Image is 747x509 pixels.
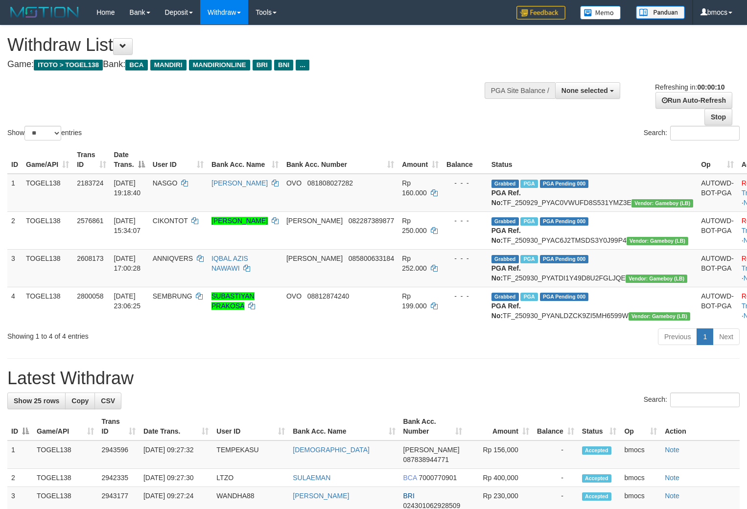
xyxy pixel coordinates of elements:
[34,60,103,70] span: ITOTO > TOGEL138
[98,469,140,487] td: 2942335
[520,217,537,226] span: Marked by bmocs
[403,474,417,482] span: BCA
[153,292,192,300] span: SEMBRUNG
[7,35,488,55] h1: Withdraw List
[71,397,89,405] span: Copy
[533,413,578,440] th: Balance: activate to sort column ascending
[403,492,415,500] span: BRI
[697,146,738,174] th: Op: activate to sort column ascending
[125,60,147,70] span: BCA
[33,469,98,487] td: TOGEL138
[629,312,690,321] span: Vendor URL: https://dashboard.q2checkout.com/secure
[670,393,740,407] input: Search:
[22,174,73,212] td: TOGEL138
[150,60,187,70] span: MANDIRI
[446,216,484,226] div: - - -
[208,146,282,174] th: Bank Acc. Name: activate to sort column ascending
[33,413,98,440] th: Game/API: activate to sort column ascending
[485,82,555,99] div: PGA Site Balance /
[697,249,738,287] td: AUTOWD-BOT-PGA
[488,287,697,324] td: TF_250930_PYANLDZCK9ZI5MH6599W
[403,446,460,454] span: [PERSON_NAME]
[491,227,521,244] b: PGA Ref. No:
[7,211,22,249] td: 2
[419,474,457,482] span: Copy 7000770901 to clipboard
[212,413,289,440] th: User ID: activate to sort column ascending
[140,440,212,469] td: [DATE] 09:27:32
[7,469,33,487] td: 2
[582,446,611,455] span: Accepted
[77,254,104,262] span: 2608173
[540,217,589,226] span: PGA Pending
[644,393,740,407] label: Search:
[627,237,688,245] span: Vendor URL: https://dashboard.q2checkout.com/secure
[398,146,443,174] th: Amount: activate to sort column ascending
[488,249,697,287] td: TF_250930_PYATDI1Y49D8U2FGLJQE
[153,217,188,225] span: CIKONTOT
[65,393,95,409] a: Copy
[443,146,488,174] th: Balance
[626,275,687,283] span: Vendor URL: https://dashboard.q2checkout.com/secure
[286,179,302,187] span: OVO
[212,440,289,469] td: TEMPEKASU
[211,292,255,310] a: SUBASTIYAN PRAKOSA
[488,146,697,174] th: Status
[655,83,724,91] span: Refreshing in:
[488,211,697,249] td: TF_250930_PYAC6J2TMSDS3Y0J99P4
[212,469,289,487] td: LTZO
[7,174,22,212] td: 1
[307,179,353,187] span: Copy 081808027282 to clipboard
[670,126,740,140] input: Search:
[22,146,73,174] th: Game/API: activate to sort column ascending
[282,146,398,174] th: Bank Acc. Number: activate to sort column ascending
[520,255,537,263] span: Marked by bmocs
[697,83,724,91] strong: 00:00:10
[697,328,713,345] a: 1
[665,474,679,482] a: Note
[620,440,661,469] td: bmocs
[446,291,484,301] div: - - -
[399,413,467,440] th: Bank Acc. Number: activate to sort column ascending
[620,469,661,487] td: bmocs
[14,397,59,405] span: Show 25 rows
[520,293,537,301] span: Marked by bmocs
[110,146,149,174] th: Date Trans.: activate to sort column descending
[114,292,141,310] span: [DATE] 23:06:25
[211,217,268,225] a: [PERSON_NAME]
[114,254,141,272] span: [DATE] 17:00:28
[520,180,537,188] span: Marked by bmocs
[7,393,66,409] a: Show 25 rows
[580,6,621,20] img: Button%20Memo.svg
[77,179,104,187] span: 2183724
[149,146,208,174] th: User ID: activate to sort column ascending
[578,413,621,440] th: Status: activate to sort column ascending
[713,328,740,345] a: Next
[561,87,608,94] span: None selected
[286,292,302,300] span: OVO
[403,456,449,463] span: Copy 087838944771 to clipboard
[94,393,121,409] a: CSV
[293,446,370,454] a: [DEMOGRAPHIC_DATA]
[697,174,738,212] td: AUTOWD-BOT-PGA
[466,413,533,440] th: Amount: activate to sort column ascending
[7,5,82,20] img: MOTION_logo.png
[7,369,740,388] h1: Latest Withdraw
[402,254,427,272] span: Rp 252.000
[22,211,73,249] td: TOGEL138
[98,413,140,440] th: Trans ID: activate to sort column ascending
[540,180,589,188] span: PGA Pending
[286,254,343,262] span: [PERSON_NAME]
[349,217,394,225] span: Copy 082287389877 to clipboard
[114,217,141,234] span: [DATE] 15:34:07
[211,179,268,187] a: [PERSON_NAME]
[491,255,519,263] span: Grabbed
[655,92,732,109] a: Run Auto-Refresh
[211,254,248,272] a: IQBAL AZIS NAWAWI
[289,413,399,440] th: Bank Acc. Name: activate to sort column ascending
[153,179,178,187] span: NASGO
[98,440,140,469] td: 2943596
[140,469,212,487] td: [DATE] 09:27:30
[644,126,740,140] label: Search:
[7,327,304,341] div: Showing 1 to 4 of 4 entries
[540,255,589,263] span: PGA Pending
